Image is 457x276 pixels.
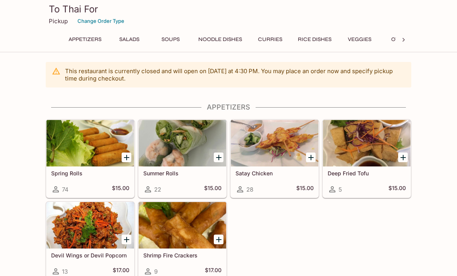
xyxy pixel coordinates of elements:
[139,120,226,166] div: Summer Rolls
[62,268,68,275] span: 13
[138,120,227,198] a: Summer Rolls22$15.00
[323,120,411,166] div: Deep Fried Tofu
[154,268,158,275] span: 9
[46,103,411,111] h4: Appetizers
[46,202,134,249] div: Devil Wings or Devil Popcorn
[46,120,134,198] a: Spring Rolls74$15.00
[246,186,253,193] span: 28
[230,120,319,198] a: Satay Chicken28$15.00
[235,170,314,177] h5: Satay Chicken
[194,34,246,45] button: Noodle Dishes
[153,34,188,45] button: Soups
[204,185,222,194] h5: $15.00
[122,235,131,244] button: Add Devil Wings or Devil Popcorn
[214,153,223,162] button: Add Summer Rolls
[214,235,223,244] button: Add Shrimp Fire Crackers
[294,34,336,45] button: Rice Dishes
[296,185,314,194] h5: $15.00
[139,202,226,249] div: Shrimp Fire Crackers
[112,185,129,194] h5: $15.00
[342,34,377,45] button: Veggies
[205,267,222,276] h5: $17.00
[338,186,342,193] span: 5
[328,170,406,177] h5: Deep Fried Tofu
[154,186,161,193] span: 22
[65,67,405,82] p: This restaurant is currently closed and will open on [DATE] at 4:30 PM . You may place an order n...
[46,120,134,166] div: Spring Rolls
[51,170,129,177] h5: Spring Rolls
[51,252,129,259] h5: Devil Wings or Devil Popcorn
[398,153,408,162] button: Add Deep Fried Tofu
[231,120,318,166] div: Satay Chicken
[74,15,128,27] button: Change Order Type
[323,120,411,198] a: Deep Fried Tofu5$15.00
[49,17,68,25] p: Pickup
[64,34,106,45] button: Appetizers
[306,153,316,162] button: Add Satay Chicken
[143,252,222,259] h5: Shrimp Fire Crackers
[49,3,408,15] h3: To Thai For
[388,185,406,194] h5: $15.00
[62,186,69,193] span: 74
[113,267,129,276] h5: $17.00
[112,34,147,45] button: Salads
[143,170,222,177] h5: Summer Rolls
[122,153,131,162] button: Add Spring Rolls
[253,34,287,45] button: Curries
[383,34,418,45] button: Other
